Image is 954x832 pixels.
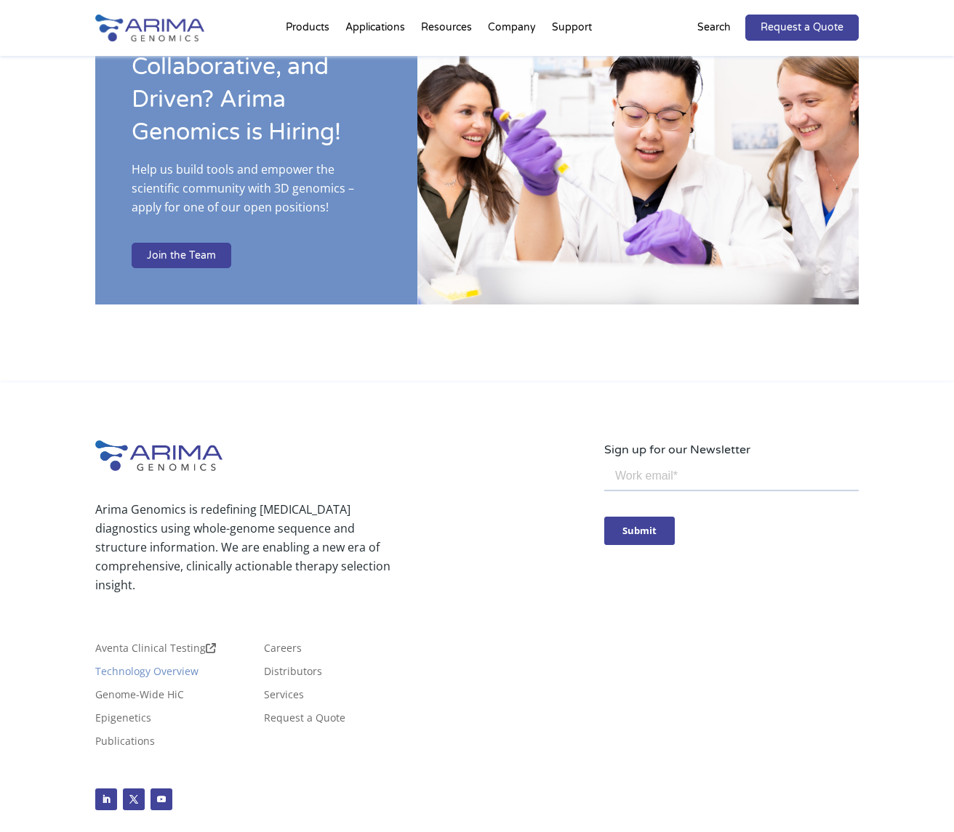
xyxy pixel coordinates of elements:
[604,459,859,554] iframe: Form 0
[264,666,322,682] a: Distributors
[123,788,145,810] a: Follow on X
[697,18,731,37] p: Search
[151,788,172,810] a: Follow on Youtube
[745,15,859,41] a: Request a Quote
[95,788,117,810] a: Follow on LinkedIn
[264,690,304,706] a: Services
[95,666,199,682] a: Technology Overview
[95,713,151,729] a: Epigenetics
[95,643,216,659] a: Aventa Clinical Testing
[95,736,155,752] a: Publications
[95,15,204,41] img: Arima-Genomics-logo
[132,243,231,269] a: Join the Team
[264,643,302,659] a: Careers
[604,440,859,459] p: Sign up for our Newsletter
[95,500,401,594] p: Arima Genomics is redefining [MEDICAL_DATA] diagnostics using whole-genome sequence and structure...
[132,160,381,228] p: Help us build tools and empower the scientific community with 3D genomics – apply for one of our ...
[264,713,345,729] a: Request a Quote
[132,18,381,160] h2: Are You Smart, Collaborative, and Driven? Arima Genomics is Hiring!
[95,690,184,706] a: Genome-Wide HiC
[95,440,223,472] img: Arima-Genomics-logo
